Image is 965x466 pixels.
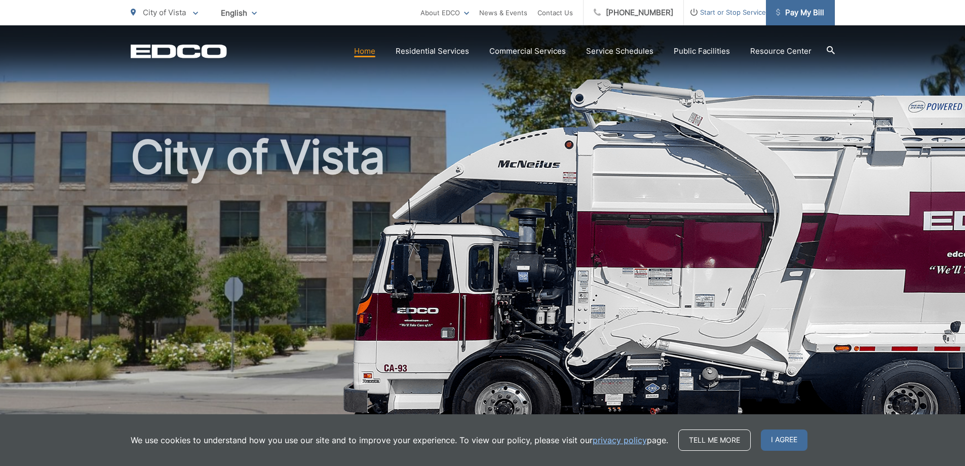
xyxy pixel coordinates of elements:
p: We use cookies to understand how you use our site and to improve your experience. To view our pol... [131,434,668,446]
a: News & Events [479,7,527,19]
a: Residential Services [396,45,469,57]
span: English [213,4,264,22]
a: Service Schedules [586,45,653,57]
a: Public Facilities [674,45,730,57]
a: privacy policy [593,434,647,446]
span: I agree [761,429,807,451]
a: About EDCO [420,7,469,19]
a: Commercial Services [489,45,566,57]
a: Home [354,45,375,57]
a: Tell me more [678,429,751,451]
span: Pay My Bill [776,7,824,19]
h1: City of Vista [131,132,835,453]
a: Contact Us [537,7,573,19]
span: City of Vista [143,8,186,17]
a: EDCD logo. Return to the homepage. [131,44,227,58]
a: Resource Center [750,45,812,57]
